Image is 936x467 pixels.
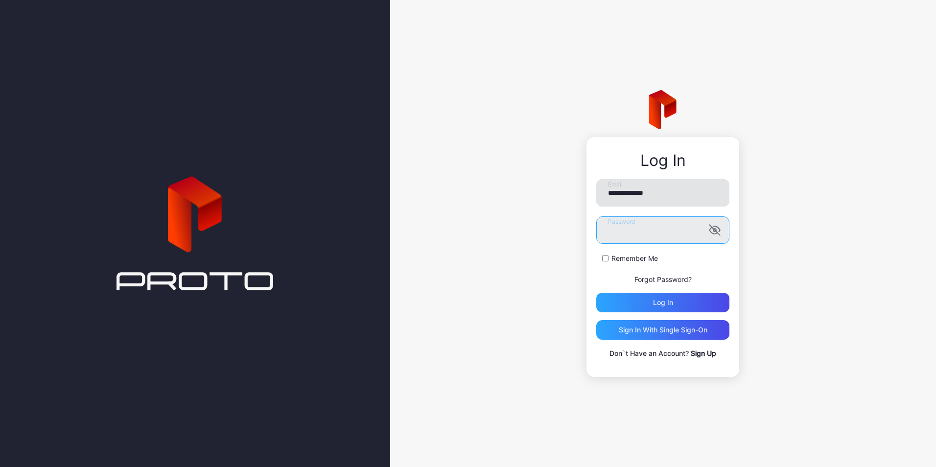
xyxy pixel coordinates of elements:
div: Sign in With Single Sign-On [619,326,707,334]
p: Don`t Have an Account? [596,348,729,359]
button: Log in [596,293,729,312]
button: Sign in With Single Sign-On [596,320,729,340]
a: Forgot Password? [634,275,692,283]
button: Password [709,224,721,236]
label: Remember Me [611,254,658,263]
div: Log in [653,299,673,306]
input: Email [596,179,729,207]
a: Sign Up [691,349,716,357]
input: Password [596,216,729,244]
div: Log In [596,152,729,169]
